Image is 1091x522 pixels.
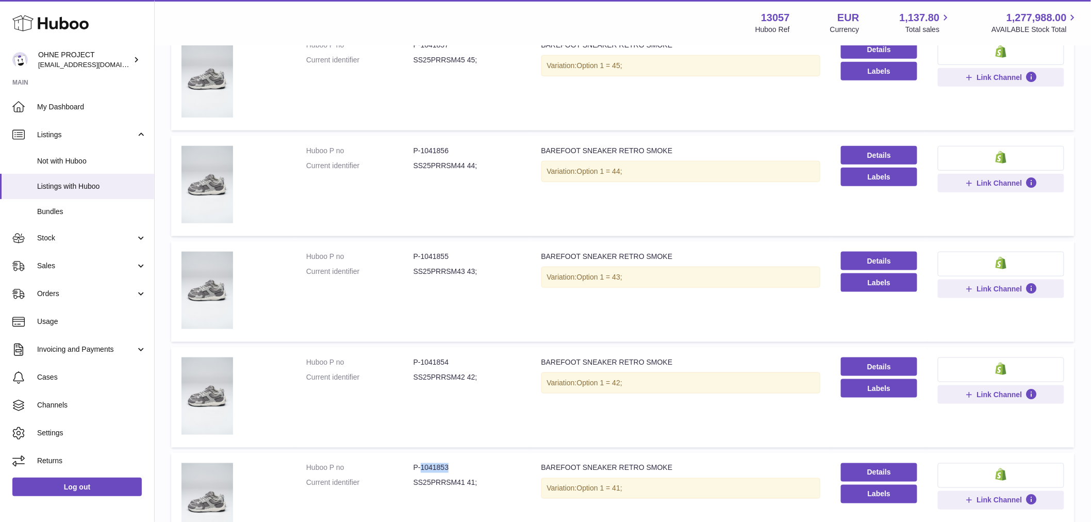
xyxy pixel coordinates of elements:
div: Currency [830,25,859,35]
span: 1,137.80 [900,11,940,25]
a: Details [841,357,918,376]
dd: SS25PRRSM42 42; [414,372,521,382]
a: Details [841,463,918,482]
span: Invoicing and Payments [37,345,136,354]
button: Labels [841,485,918,503]
span: Channels [37,400,146,410]
div: Variation: [541,55,820,76]
span: Link Channel [977,73,1022,82]
span: Option 1 = 41; [577,484,622,493]
span: Listings with Huboo [37,182,146,191]
span: Link Channel [977,496,1022,505]
dt: Current identifier [306,161,414,171]
span: Returns [37,456,146,466]
span: Option 1 = 44; [577,167,622,175]
span: Link Channel [977,284,1022,293]
span: [EMAIL_ADDRESS][DOMAIN_NAME] [38,60,152,69]
button: Link Channel [938,174,1064,192]
div: Variation: [541,267,820,288]
span: Usage [37,317,146,327]
img: internalAdmin-13057@internal.huboo.com [12,52,28,68]
div: Variation: [541,478,820,499]
dd: P-1041853 [414,463,521,473]
img: shopify-small.png [996,45,1006,58]
span: Link Channel [977,390,1022,399]
span: Cases [37,372,146,382]
button: Link Channel [938,280,1064,298]
img: shopify-small.png [996,468,1006,481]
img: shopify-small.png [996,151,1006,164]
dt: Current identifier [306,372,414,382]
strong: EUR [837,11,859,25]
span: AVAILABLE Stock Total [991,25,1079,35]
div: BAREFOOT SNEAKER RETRO SMOKE [541,252,820,262]
dd: SS25PRRSM45 45; [414,55,521,65]
div: BAREFOOT SNEAKER RETRO SMOKE [541,357,820,367]
span: 1,277,988.00 [1006,11,1067,25]
div: OHNE PROJECT [38,50,131,70]
span: Total sales [905,25,951,35]
div: Huboo Ref [755,25,790,35]
dd: P-1041854 [414,357,521,367]
button: Labels [841,379,918,398]
span: Sales [37,261,136,271]
span: Settings [37,428,146,438]
dt: Current identifier [306,478,414,488]
a: 1,137.80 Total sales [900,11,952,35]
button: Labels [841,62,918,80]
span: My Dashboard [37,102,146,112]
span: Option 1 = 43; [577,273,622,281]
button: Labels [841,168,918,186]
span: Not with Huboo [37,156,146,166]
div: Variation: [541,161,820,182]
button: Labels [841,273,918,292]
dt: Huboo P no [306,357,414,367]
button: Link Channel [938,68,1064,87]
img: BAREFOOT SNEAKER RETRO SMOKE [181,146,233,223]
dd: SS25PRRSM43 43; [414,267,521,276]
dd: SS25PRRSM44 44; [414,161,521,171]
span: Link Channel [977,178,1022,188]
dt: Current identifier [306,267,414,276]
a: 1,277,988.00 AVAILABLE Stock Total [991,11,1079,35]
div: Variation: [541,372,820,394]
dt: Current identifier [306,55,414,65]
a: Details [841,40,918,59]
img: shopify-small.png [996,363,1006,375]
button: Link Channel [938,385,1064,404]
span: Bundles [37,207,146,217]
span: Listings [37,130,136,140]
img: shopify-small.png [996,257,1006,269]
dt: Huboo P no [306,463,414,473]
dd: SS25PRRSM41 41; [414,478,521,488]
div: BAREFOOT SNEAKER RETRO SMOKE [541,146,820,156]
span: Option 1 = 42; [577,379,622,387]
img: BAREFOOT SNEAKER RETRO SMOKE [181,252,233,329]
div: BAREFOOT SNEAKER RETRO SMOKE [541,463,820,473]
span: Option 1 = 45; [577,61,622,70]
a: Details [841,252,918,270]
img: BAREFOOT SNEAKER RETRO SMOKE [181,357,233,435]
span: Orders [37,289,136,299]
a: Log out [12,478,142,496]
button: Link Channel [938,491,1064,510]
img: BAREFOOT SNEAKER RETRO SMOKE [181,40,233,118]
strong: 13057 [761,11,790,25]
dd: P-1041855 [414,252,521,262]
dt: Huboo P no [306,146,414,156]
dd: P-1041856 [414,146,521,156]
span: Stock [37,233,136,243]
a: Details [841,146,918,165]
dt: Huboo P no [306,252,414,262]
